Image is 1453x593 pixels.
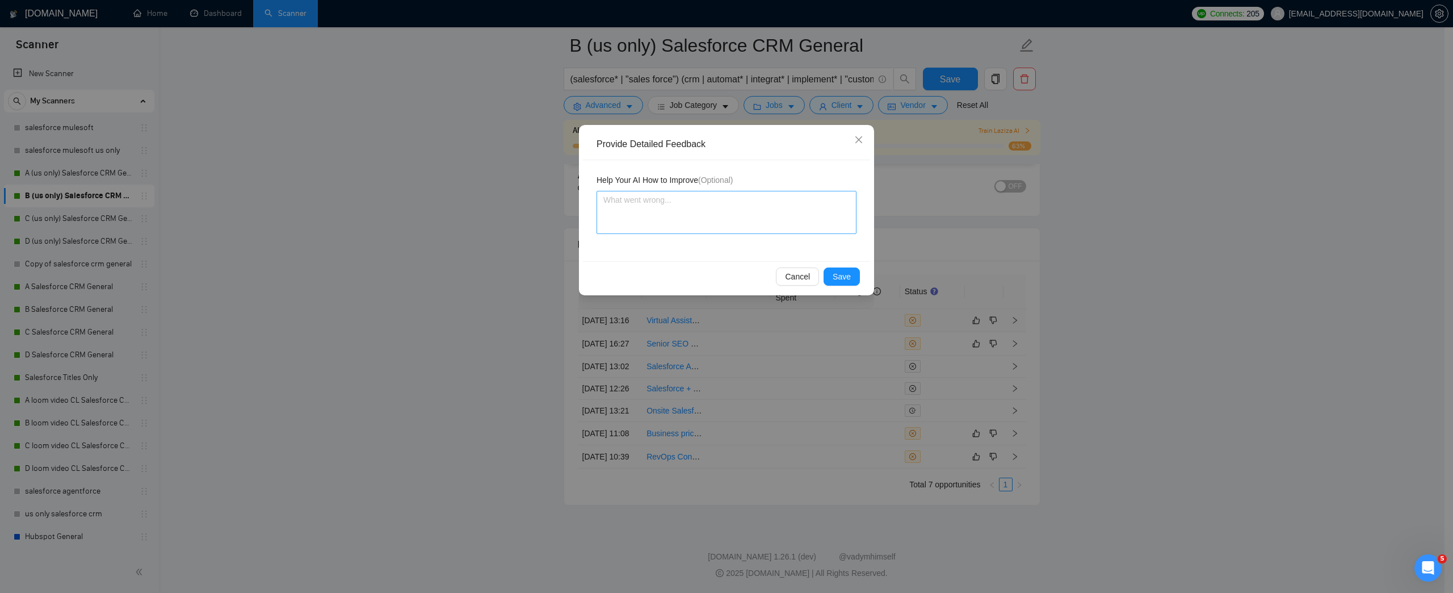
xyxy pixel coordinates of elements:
div: Provide Detailed Feedback [597,138,864,151]
span: Save [833,270,851,283]
span: 5 [1438,554,1447,563]
button: Close [843,125,874,156]
span: close [854,135,863,144]
button: Cancel [776,268,819,286]
span: Cancel [785,270,810,283]
span: Help Your AI How to Improve [597,174,733,186]
button: Save [824,268,860,286]
span: (Optional) [698,176,733,185]
iframe: Intercom live chat [1414,554,1442,582]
